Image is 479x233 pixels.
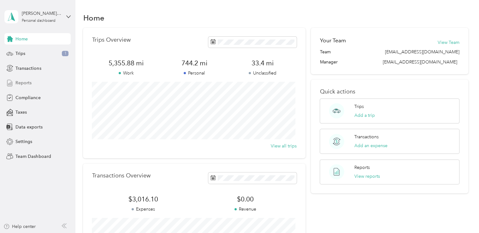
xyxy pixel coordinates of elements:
[92,70,160,76] p: Work
[383,59,457,65] span: [EMAIL_ADDRESS][DOMAIN_NAME]
[228,70,297,76] p: Unclassified
[320,49,330,55] span: Team
[92,172,150,179] p: Transactions Overview
[444,198,479,233] iframe: Everlance-gr Chat Button Frame
[92,59,160,68] span: 5,355.88 mi
[15,153,51,160] span: Team Dashboard
[62,51,68,57] span: 1
[320,37,346,45] h2: Your Team
[22,19,56,23] div: Personal dashboard
[15,50,25,57] span: Trips
[385,49,459,55] span: [EMAIL_ADDRESS][DOMAIN_NAME]
[438,39,459,46] button: View Team
[354,164,370,171] p: Reports
[83,15,104,21] h1: Home
[15,36,28,42] span: Home
[320,59,337,65] span: Manager
[15,138,32,145] span: Settings
[228,59,297,68] span: 33.4 mi
[354,173,380,180] button: View reports
[160,70,228,76] p: Personal
[3,223,36,230] button: Help center
[354,112,375,119] button: Add a trip
[15,124,42,130] span: Data exports
[320,88,459,95] p: Quick actions
[92,206,194,212] p: Expenses
[92,195,194,204] span: $3,016.10
[194,206,297,212] p: Revenue
[92,37,130,43] p: Trips Overview
[22,10,61,17] div: [PERSON_NAME] [PERSON_NAME]
[15,94,40,101] span: Compliance
[354,134,379,140] p: Transactions
[194,195,297,204] span: $0.00
[271,143,297,149] button: View all trips
[160,59,228,68] span: 744.2 mi
[15,65,41,72] span: Transactions
[354,103,364,110] p: Trips
[15,80,32,86] span: Reports
[15,109,27,116] span: Taxes
[354,142,387,149] button: Add an expense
